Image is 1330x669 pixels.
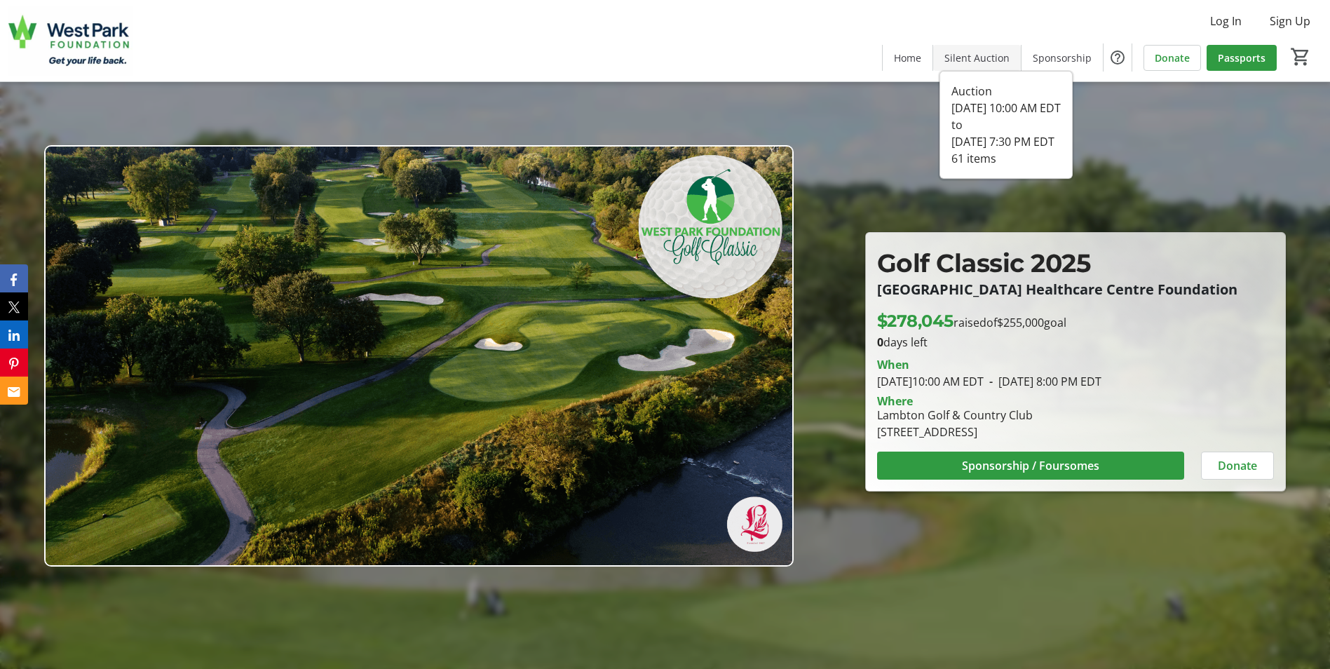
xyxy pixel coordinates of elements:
[44,145,794,567] img: Campaign CTA Media Photo
[1022,45,1103,71] a: Sponsorship
[1218,457,1257,474] span: Donate
[877,309,1066,334] p: raised of goal
[951,83,1061,100] div: Auction
[877,282,1274,297] p: [GEOGRAPHIC_DATA] Healthcare Centre Foundation
[877,334,1274,351] p: days left
[1210,13,1242,29] span: Log In
[984,374,1101,389] span: [DATE] 8:00 PM EDT
[877,396,913,407] div: Where
[877,356,909,373] div: When
[1218,50,1265,65] span: Passports
[1104,43,1132,72] button: Help
[984,374,998,389] span: -
[8,6,133,76] img: West Park Healthcare Centre Foundation's Logo
[1258,10,1322,32] button: Sign Up
[877,311,954,331] span: $278,045
[1199,10,1253,32] button: Log In
[877,244,1274,282] p: Golf Classic 2025
[962,457,1099,474] span: Sponsorship / Foursomes
[951,133,1061,150] div: [DATE] 7:30 PM EDT
[944,50,1010,65] span: Silent Auction
[951,116,1061,133] div: to
[1155,50,1190,65] span: Donate
[877,452,1184,480] button: Sponsorship / Foursomes
[1288,44,1313,69] button: Cart
[883,45,932,71] a: Home
[933,45,1021,71] a: Silent Auction
[951,150,1061,167] div: 61 items
[877,424,1033,440] div: [STREET_ADDRESS]
[877,334,883,350] span: 0
[1144,45,1201,71] a: Donate
[997,315,1044,330] span: $255,000
[1207,45,1277,71] a: Passports
[894,50,921,65] span: Home
[1270,13,1310,29] span: Sign Up
[1033,50,1092,65] span: Sponsorship
[877,407,1033,424] div: Lambton Golf & Country Club
[951,100,1061,116] div: [DATE] 10:00 AM EDT
[877,374,984,389] span: [DATE] 10:00 AM EDT
[1201,452,1274,480] button: Donate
